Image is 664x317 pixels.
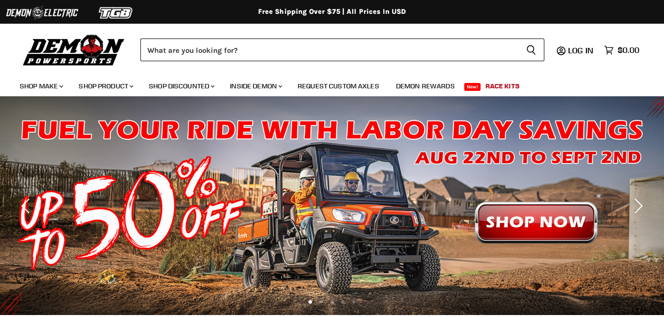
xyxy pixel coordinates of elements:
li: Page dot 5 [352,300,355,304]
button: Next [627,196,647,216]
li: Page dot 1 [309,300,312,304]
li: Page dot 4 [341,300,345,304]
li: Page dot 2 [319,300,323,304]
span: Log in [568,45,593,55]
li: Page dot 3 [330,300,334,304]
a: Demon Rewards [389,76,462,96]
a: Request Custom Axles [290,76,387,96]
ul: Main menu [12,72,637,96]
a: Shop Discounted [141,76,221,96]
span: $0.00 [618,45,639,55]
button: Previous [17,196,37,216]
span: New! [464,83,481,91]
form: Product [140,39,544,61]
a: $0.00 [599,43,644,57]
a: Log in [564,46,599,55]
a: Inside Demon [222,76,288,96]
a: Race Kits [478,76,527,96]
input: Search [140,39,518,61]
img: TGB Logo 2 [79,3,153,22]
a: Shop Make [12,76,69,96]
button: Search [518,39,544,61]
img: Demon Powersports [20,32,128,67]
a: Shop Product [71,76,139,96]
img: Demon Electric Logo 2 [5,3,79,22]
